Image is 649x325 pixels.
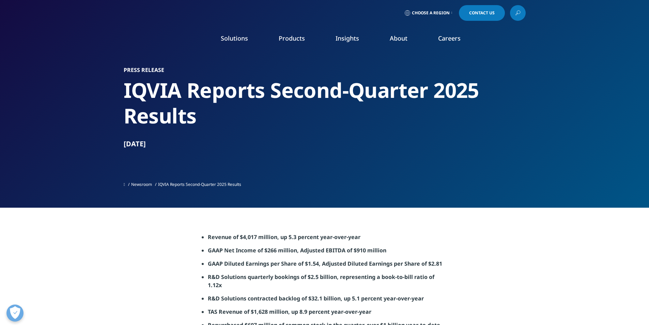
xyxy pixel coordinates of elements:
[459,5,505,21] a: Contact Us
[221,34,248,42] a: Solutions
[208,247,386,254] strong: GAAP Net Income of $266 million, Adjusted EBITDA of $910 million
[124,67,526,73] h1: Press Release
[6,305,24,322] button: Open Preferences
[124,139,526,149] div: [DATE]
[390,34,407,42] a: About
[181,24,526,56] nav: Primary
[336,34,359,42] a: Insights
[158,181,241,187] span: IQVIA Reports Second-Quarter 2025 Results
[124,77,526,129] h2: IQVIA Reports Second-Quarter 2025 Results
[438,34,461,42] a: Careers
[208,260,442,267] strong: GAAP Diluted Earnings per Share of $1.54, Adjusted Diluted Earnings per Share of $2.81
[469,11,495,15] span: Contact Us
[208,308,371,315] strong: TAS Revenue of $1,628 million, up 8.9 percent year-over-year
[208,295,424,302] strong: R&D Solutions contracted backlog of $32.1 billion, up 5.1 percent year-over-year
[208,233,360,241] strong: Revenue of $4,017 million, up 5.3 percent year-over-year
[412,10,450,16] span: Choose a Region
[208,273,434,289] strong: R&D Solutions quarterly bookings of $2.5 billion, representing a book-to-bill ratio of 1.12x
[131,181,152,187] a: Newsroom
[279,34,305,42] a: Products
